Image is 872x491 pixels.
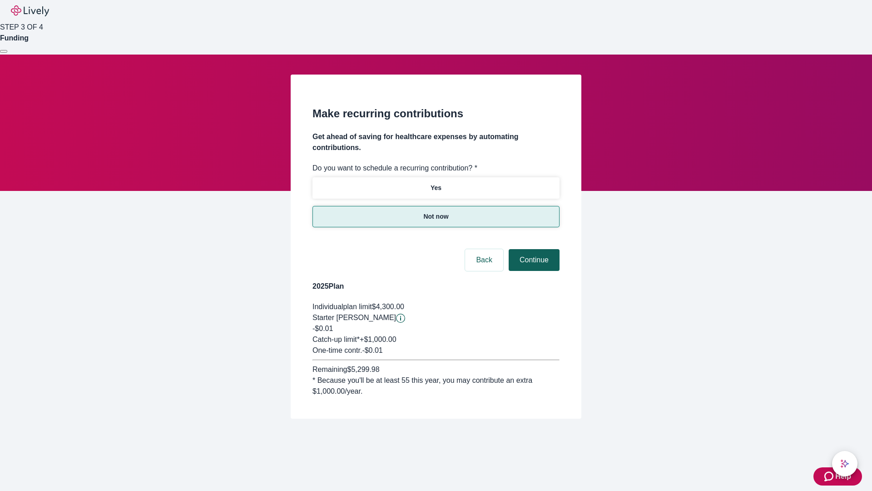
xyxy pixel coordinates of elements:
svg: Starter penny details [396,314,405,323]
span: $5,299.98 [347,366,379,373]
span: Starter [PERSON_NAME] [312,314,396,321]
span: Catch-up limit* [312,336,360,343]
span: - $0.01 [362,346,382,354]
span: + $1,000.00 [360,336,396,343]
h2: Make recurring contributions [312,105,560,122]
span: Individual plan limit [312,303,372,311]
label: Do you want to schedule a recurring contribution? * [312,163,477,174]
button: Back [465,249,503,271]
span: Remaining [312,366,347,373]
svg: Lively AI Assistant [840,459,849,468]
h4: Get ahead of saving for healthcare expenses by automating contributions. [312,131,560,153]
span: -$0.01 [312,325,333,332]
h4: 2025 Plan [312,281,560,292]
button: Continue [509,249,560,271]
p: Not now [423,212,448,221]
img: Lively [11,5,49,16]
svg: Zendesk support icon [824,471,835,482]
p: Yes [431,183,441,193]
div: * Because you'll be at least 55 this year, you may contribute an extra $1,000.00 /year. [312,375,560,397]
span: Help [835,471,851,482]
button: chat [832,451,857,476]
button: Zendesk support iconHelp [813,467,862,486]
span: $4,300.00 [372,303,404,311]
button: Lively will contribute $0.01 to establish your account [396,314,405,323]
button: Yes [312,177,560,199]
button: Not now [312,206,560,227]
span: One-time contr. [312,346,362,354]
